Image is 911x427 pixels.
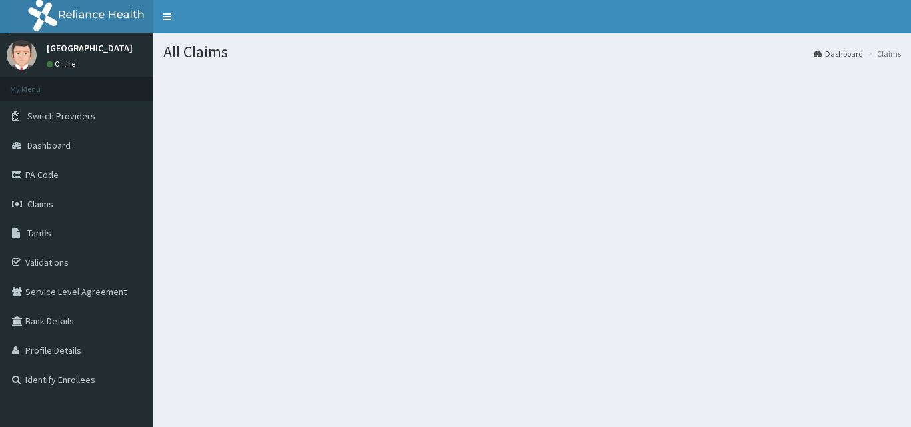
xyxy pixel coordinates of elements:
[7,40,37,70] img: User Image
[27,227,51,239] span: Tariffs
[47,43,133,53] p: [GEOGRAPHIC_DATA]
[864,48,901,59] li: Claims
[27,110,95,122] span: Switch Providers
[47,59,79,69] a: Online
[163,43,901,61] h1: All Claims
[27,198,53,210] span: Claims
[814,48,863,59] a: Dashboard
[27,139,71,151] span: Dashboard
